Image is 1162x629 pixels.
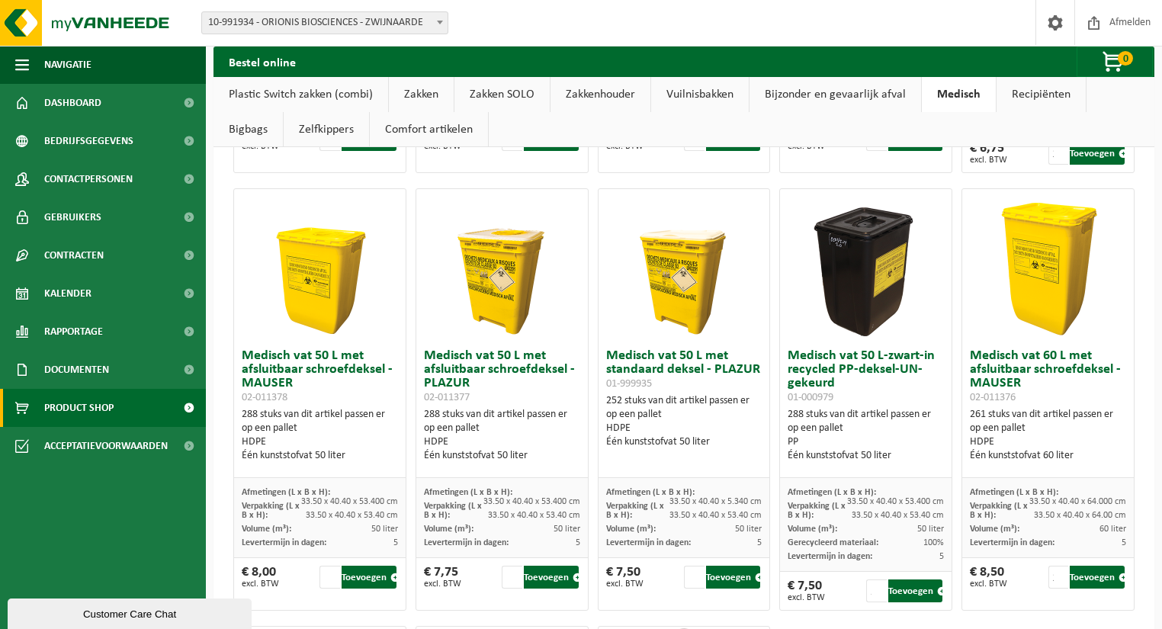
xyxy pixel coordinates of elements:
[551,77,650,112] a: Zakkenhouder
[669,511,762,520] span: 33.50 x 40.40 x 53.40 cm
[242,502,300,520] span: Verpakking (L x B x H):
[1077,47,1153,77] button: 0
[424,349,580,404] h3: Medisch vat 50 L met afsluitbaar schroefdeksel - PLAZUR
[242,392,287,403] span: 02-011378
[750,77,921,112] a: Bijzonder en gevaarlijk afval
[1029,497,1126,506] span: 33.50 x 40.40 x 64.000 cm
[242,566,279,589] div: € 8,00
[554,525,580,534] span: 50 liter
[608,189,760,342] img: 01-999935
[424,449,580,463] div: Één kunststofvat 50 liter
[424,488,512,497] span: Afmetingen (L x B x H):
[424,435,580,449] div: HDPE
[970,566,1007,589] div: € 8,50
[242,435,398,449] div: HDPE
[319,566,340,589] input: 1
[606,502,664,520] span: Verpakking (L x B x H):
[1034,511,1126,520] span: 33.50 x 40.40 x 64.00 cm
[669,497,762,506] span: 33.50 x 40.40 x 5.340 cm
[606,538,691,547] span: Levertermijn in dagen:
[970,392,1016,403] span: 02-011376
[242,488,330,497] span: Afmetingen (L x B x H):
[788,502,846,520] span: Verpakking (L x B x H):
[970,538,1054,547] span: Levertermijn in dagen:
[242,538,326,547] span: Levertermijn in dagen:
[606,394,762,449] div: 252 stuks van dit artikel passen er op een pallet
[424,566,461,589] div: € 7,75
[393,538,398,547] span: 5
[44,122,133,160] span: Bedrijfsgegevens
[866,579,887,602] input: 1
[213,112,283,147] a: Bigbags
[424,525,473,534] span: Volume (m³):
[576,538,580,547] span: 5
[342,128,396,151] button: Toevoegen
[1070,142,1125,165] button: Toevoegen
[342,566,396,589] button: Toevoegen
[606,488,695,497] span: Afmetingen (L x B x H):
[606,435,762,449] div: Één kunststofvat 50 liter
[970,449,1126,463] div: Één kunststofvat 60 liter
[389,77,454,112] a: Zakken
[847,497,944,506] span: 33.50 x 40.40 x 53.400 cm
[606,579,644,589] span: excl. BTW
[1118,51,1133,66] span: 0
[424,502,482,520] span: Verpakking (L x B x H):
[524,566,579,589] button: Toevoegen
[371,525,398,534] span: 50 liter
[788,525,837,534] span: Volume (m³):
[788,392,833,403] span: 01-000979
[242,349,398,404] h3: Medisch vat 50 L met afsluitbaar schroefdeksel - MAUSER
[852,511,944,520] span: 33.50 x 40.40 x 53.40 cm
[242,408,398,463] div: 288 stuks van dit artikel passen er op een pallet
[44,313,103,351] span: Rapportage
[1099,525,1126,534] span: 60 liter
[970,349,1126,404] h3: Medisch vat 60 L met afsluitbaar schroefdeksel - MAUSER
[44,46,91,84] span: Navigatie
[242,449,398,463] div: Één kunststofvat 50 liter
[939,552,944,561] span: 5
[44,389,114,427] span: Product Shop
[606,349,762,390] h3: Medisch vat 50 L met standaard deksel - PLAZUR
[606,566,644,589] div: € 7,50
[757,538,762,547] span: 5
[424,392,470,403] span: 02-011377
[970,525,1019,534] span: Volume (m³):
[972,189,1125,342] img: 02-011376
[970,142,1007,165] div: € 6,75
[242,525,291,534] span: Volume (m³):
[917,525,944,534] span: 50 liter
[370,112,488,147] a: Comfort artikelen
[242,579,279,589] span: excl. BTW
[1070,566,1125,589] button: Toevoegen
[306,511,398,520] span: 33.50 x 40.40 x 53.40 cm
[788,593,825,602] span: excl. BTW
[202,12,448,34] span: 10-991934 - ORIONIS BIOSCIENCES - ZWIJNAARDE
[8,595,255,629] iframe: chat widget
[243,189,396,342] img: 02-011378
[888,128,943,151] button: Toevoegen
[788,579,825,602] div: € 7,50
[301,497,398,506] span: 33.50 x 40.40 x 53.400 cm
[606,422,762,435] div: HDPE
[1048,142,1069,165] input: 1
[970,435,1126,449] div: HDPE
[424,408,580,463] div: 288 stuks van dit artikel passen er op een pallet
[524,128,579,151] button: Toevoegen
[788,435,944,449] div: PP
[997,77,1086,112] a: Recipiënten
[424,538,509,547] span: Levertermijn in dagen:
[44,160,133,198] span: Contactpersonen
[44,236,104,274] span: Contracten
[502,566,522,589] input: 1
[606,525,656,534] span: Volume (m³):
[1122,538,1126,547] span: 5
[44,427,168,465] span: Acceptatievoorwaarden
[788,488,876,497] span: Afmetingen (L x B x H):
[970,408,1126,463] div: 261 stuks van dit artikel passen er op een pallet
[44,84,101,122] span: Dashboard
[606,378,652,390] span: 01-999935
[790,189,942,342] img: 01-000979
[1048,566,1069,589] input: 1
